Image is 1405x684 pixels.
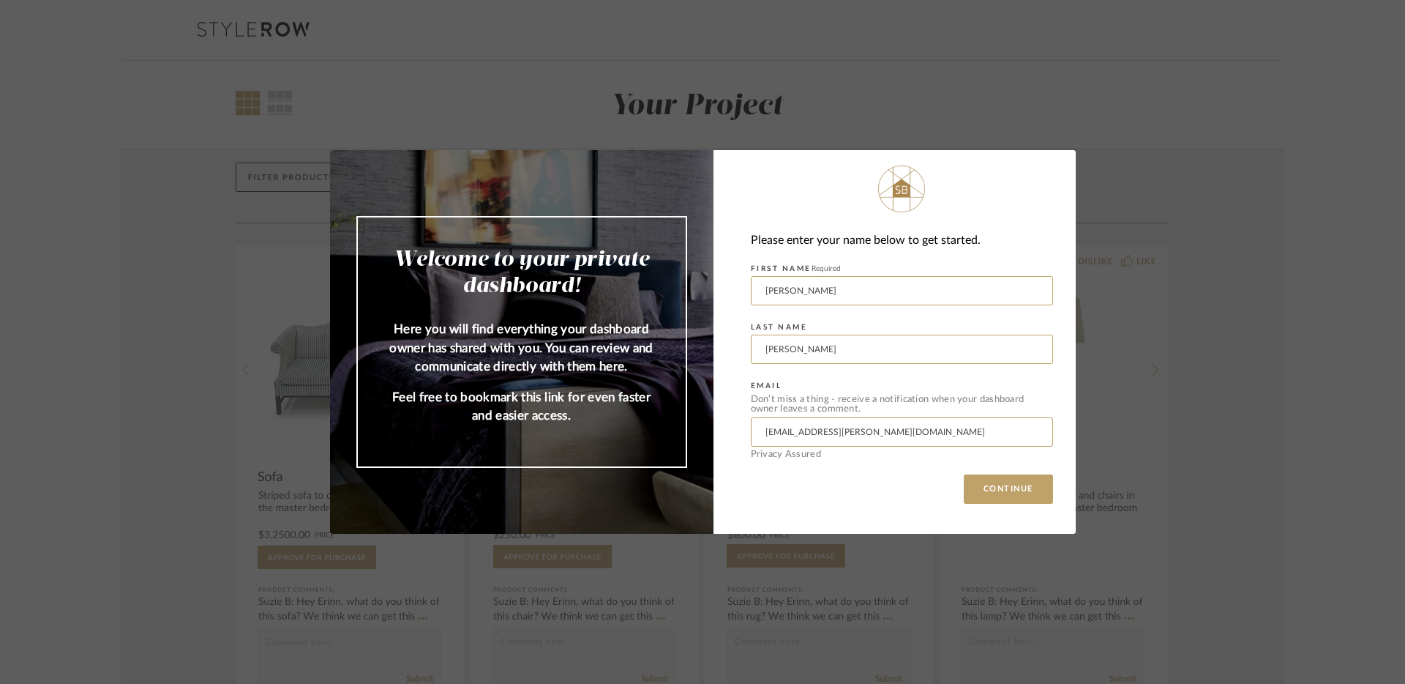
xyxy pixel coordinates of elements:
[751,264,841,273] label: FIRST NAME
[751,417,1053,447] input: Enter Email
[387,388,656,425] p: Feel free to bookmark this link for even faster and easier access.
[387,320,656,376] p: Here you will find everything your dashboard owner has shared with you. You can review and commun...
[812,265,841,272] span: Required
[751,231,1053,250] div: Please enter your name below to get started.
[751,276,1053,305] input: Enter First Name
[751,382,782,390] label: EMAIL
[387,247,656,300] h2: Welcome to your private dashboard!
[751,395,1053,414] div: Don’t miss a thing - receive a notification when your dashboard owner leaves a comment.
[751,335,1053,364] input: Enter Last Name
[751,450,1053,459] div: Privacy Assured
[751,323,808,332] label: LAST NAME
[964,475,1053,504] button: CONTINUE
